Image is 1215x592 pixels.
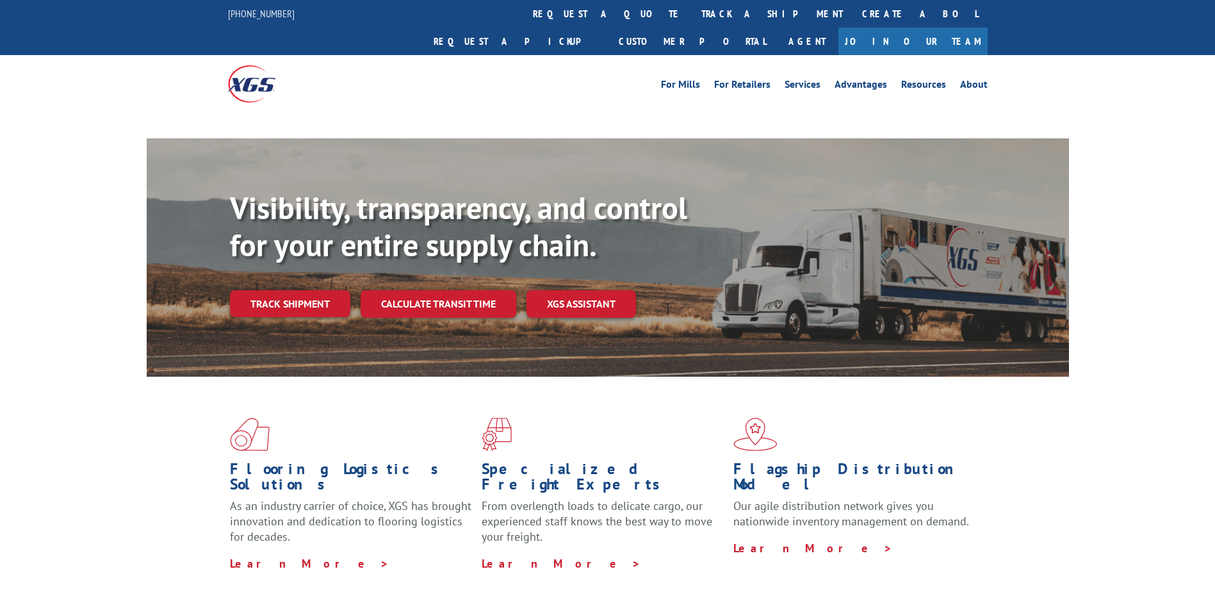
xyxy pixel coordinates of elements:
[733,418,778,451] img: xgs-icon-flagship-distribution-model-red
[733,498,969,529] span: Our agile distribution network gives you nationwide inventory management on demand.
[230,188,687,265] b: Visibility, transparency, and control for your entire supply chain.
[424,28,609,55] a: Request a pickup
[838,28,988,55] a: Join Our Team
[835,79,887,94] a: Advantages
[230,418,270,451] img: xgs-icon-total-supply-chain-intelligence-red
[901,79,946,94] a: Resources
[230,498,471,544] span: As an industry carrier of choice, XGS has brought innovation and dedication to flooring logistics...
[230,290,350,317] a: Track shipment
[361,290,516,318] a: Calculate transit time
[609,28,776,55] a: Customer Portal
[482,461,724,498] h1: Specialized Freight Experts
[776,28,838,55] a: Agent
[230,461,472,498] h1: Flooring Logistics Solutions
[714,79,771,94] a: For Retailers
[661,79,700,94] a: For Mills
[482,418,512,451] img: xgs-icon-focused-on-flooring-red
[733,461,975,498] h1: Flagship Distribution Model
[733,541,893,555] a: Learn More >
[482,498,724,555] p: From overlength loads to delicate cargo, our experienced staff knows the best way to move your fr...
[960,79,988,94] a: About
[482,556,641,571] a: Learn More >
[230,556,389,571] a: Learn More >
[228,7,295,20] a: [PHONE_NUMBER]
[526,290,636,318] a: XGS ASSISTANT
[785,79,820,94] a: Services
